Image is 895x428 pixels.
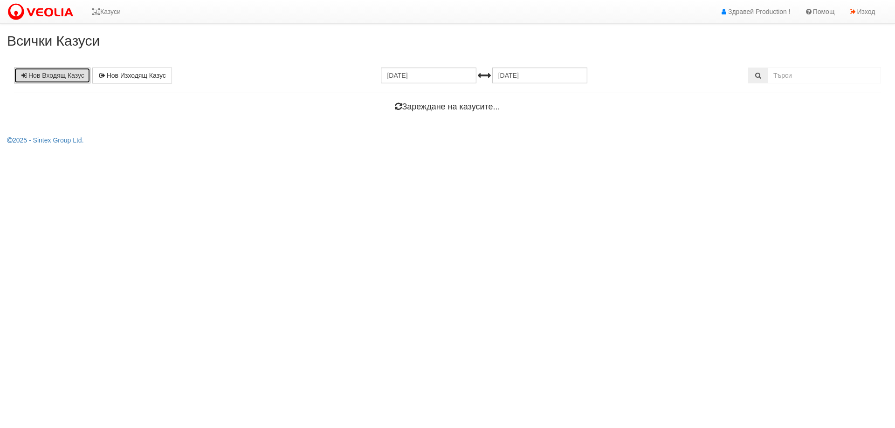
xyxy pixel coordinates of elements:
[7,136,84,144] a: 2025 - Sintex Group Ltd.
[7,2,78,22] img: VeoliaLogo.png
[92,68,172,83] a: Нов Изходящ Казус
[768,68,881,83] input: Търсене по Идентификатор, Бл/Вх/Ап, Тип, Описание, Моб. Номер, Имейл, Файл, Коментар,
[14,68,90,83] a: Нов Входящ Казус
[14,102,881,112] h4: Зареждане на казусите...
[7,33,888,48] h2: Всички Казуси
